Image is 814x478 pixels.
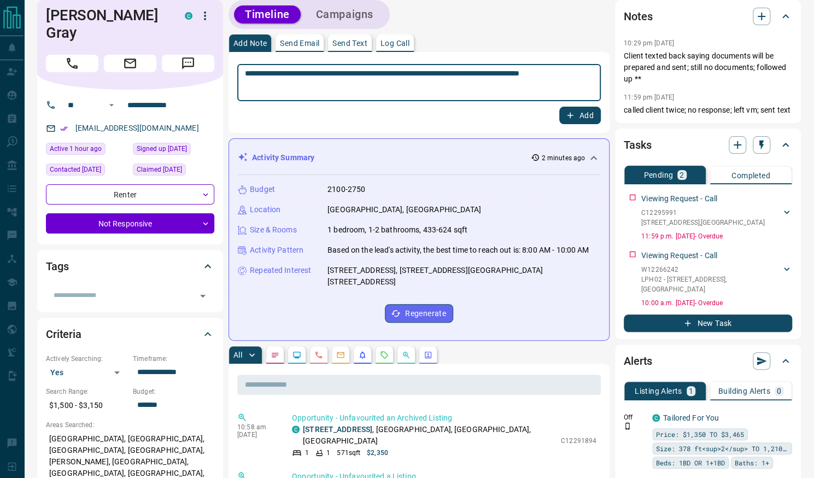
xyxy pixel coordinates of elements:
div: Tags [46,253,214,279]
button: Open [195,288,210,304]
div: Alerts [624,348,792,374]
div: Sun Jul 20 2025 [133,143,214,158]
p: 10:29 pm [DATE] [624,39,674,47]
span: Message [162,55,214,72]
p: Size & Rooms [250,224,297,236]
p: Log Call [380,39,409,47]
svg: Requests [380,351,389,359]
p: Viewing Request - Call [641,250,717,261]
p: [STREET_ADDRESS] , [GEOGRAPHIC_DATA] [641,218,765,228]
svg: Agent Actions [424,351,432,359]
div: W12266242LPH02 - [STREET_ADDRESS],[GEOGRAPHIC_DATA] [641,263,792,296]
div: Renter [46,184,214,205]
p: Budget: [133,387,214,397]
p: 1 [305,448,309,458]
p: 1 [326,448,330,458]
div: condos.ca [292,425,300,433]
p: 1 bedroom, 1-2 bathrooms, 433-624 sqft [327,224,467,236]
div: Activity Summary2 minutes ago [238,148,600,168]
p: Building Alerts [718,387,770,395]
button: Campaigns [305,5,384,24]
p: Actively Searching: [46,354,127,364]
p: 2 minutes ago [542,153,585,163]
p: called client twice; no response; left vm; sent text [624,104,792,116]
div: Sun Jul 20 2025 [46,164,127,179]
p: W12266242 [641,265,781,275]
span: Contacted [DATE] [50,164,101,175]
p: 10:00 a.m. [DATE] - Overdue [641,298,792,308]
p: 571 sqft [337,448,360,458]
svg: Notes [271,351,279,359]
p: 11:59 p.m. [DATE] - Overdue [641,231,792,241]
span: Email [104,55,156,72]
p: [DATE] [237,431,276,439]
svg: Lead Browsing Activity [292,351,301,359]
h2: Alerts [624,352,652,370]
a: [EMAIL_ADDRESS][DOMAIN_NAME] [75,124,199,132]
span: Price: $1,350 TO $3,465 [656,429,744,440]
div: Tasks [624,132,792,158]
div: condos.ca [652,414,660,422]
p: Send Text [332,39,367,47]
p: All [233,351,242,359]
p: 11:59 pm [DATE] [624,94,674,101]
p: Budget [250,184,275,195]
div: condos.ca [185,12,192,20]
p: Repeated Interest [250,265,311,276]
p: Off [624,412,646,422]
div: Wed Aug 13 2025 [46,143,127,158]
div: C12295991[STREET_ADDRESS],[GEOGRAPHIC_DATA] [641,206,792,230]
p: 10:58 am [237,423,276,431]
p: [STREET_ADDRESS], [STREET_ADDRESS][GEOGRAPHIC_DATA][STREET_ADDRESS] [327,265,600,288]
div: Notes [624,3,792,30]
p: Listing Alerts [635,387,682,395]
svg: Push Notification Only [624,422,631,430]
button: Timeline [234,5,301,24]
h2: Notes [624,8,652,25]
div: Sun Jul 20 2025 [133,164,214,179]
div: Not Responsive [46,213,214,234]
a: Tailored For You [663,413,719,422]
p: Activity Summary [252,152,314,164]
button: Open [105,98,118,112]
span: Beds: 1BD OR 1+1BD [656,457,725,468]
span: Active 1 hour ago [50,143,102,154]
span: Baths: 1+ [735,457,769,468]
h1: [PERSON_NAME] Gray [46,7,168,42]
p: Opportunity - Unfavourited an Archived Listing [292,412,596,424]
h2: Tags [46,258,68,275]
p: Pending [643,171,673,179]
div: Criteria [46,321,214,347]
p: $1,500 - $3,150 [46,397,127,415]
p: Viewing Request - Call [641,193,717,205]
span: Call [46,55,98,72]
div: Yes [46,364,127,381]
p: , [GEOGRAPHIC_DATA], [GEOGRAPHIC_DATA], [GEOGRAPHIC_DATA] [303,424,555,447]
p: Timeframe: [133,354,214,364]
svg: Listing Alerts [358,351,367,359]
p: LPH02 - [STREET_ADDRESS] , [GEOGRAPHIC_DATA] [641,275,781,294]
p: 2 [680,171,684,179]
span: Claimed [DATE] [137,164,182,175]
p: Based on the lead's activity, the best time to reach out is: 8:00 AM - 10:00 AM [327,244,589,256]
p: Areas Searched: [46,420,214,430]
p: Location [250,204,280,215]
p: Search Range: [46,387,127,397]
svg: Email Verified [60,125,68,132]
span: Size: 378 ft<sup>2</sup> TO 1,210 ft<sup>2</sup> [656,443,788,454]
p: $2,350 [367,448,388,458]
button: Add [559,107,601,124]
button: Regenerate [385,304,453,323]
p: Client texted back saying documents will be prepared and sent; still no documents; followed up ** [624,50,792,85]
h2: Tasks [624,136,651,154]
h2: Criteria [46,325,81,343]
button: New Task [624,314,792,332]
p: C12295991 [641,208,765,218]
svg: Emails [336,351,345,359]
svg: Opportunities [402,351,411,359]
p: 1 [689,387,693,395]
p: Add Note [233,39,267,47]
svg: Calls [314,351,323,359]
a: [STREET_ADDRESS] [303,425,372,434]
span: Signed up [DATE] [137,143,187,154]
